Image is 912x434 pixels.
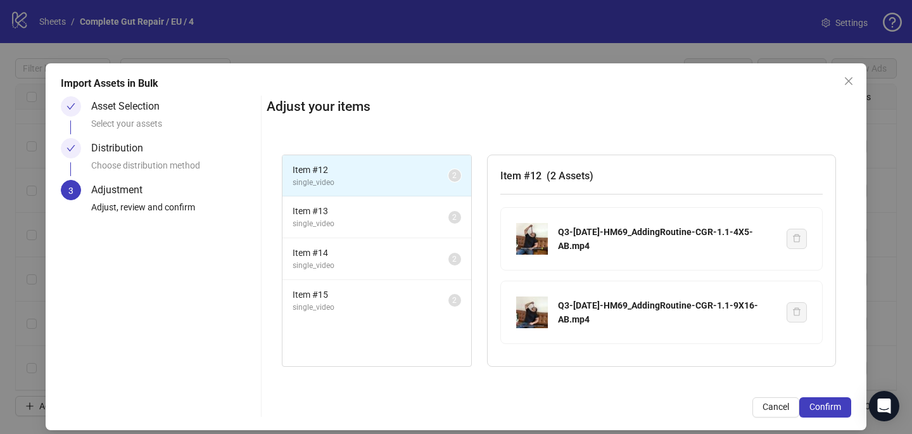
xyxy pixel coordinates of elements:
span: check [66,144,75,153]
div: Choose distribution method [91,158,256,180]
span: 3 [68,186,73,196]
span: ( 2 Assets ) [547,170,593,182]
span: single_video [293,260,448,272]
span: Item # 13 [293,204,448,218]
span: single_video [293,218,448,230]
span: single_video [293,177,448,189]
div: Open Intercom Messenger [869,391,899,421]
span: Confirm [809,402,841,412]
div: Asset Selection [91,96,170,117]
sup: 2 [448,253,461,265]
div: Q3-[DATE]-HM69_AddingRoutine-CGR-1.1-9X16-AB.mp4 [558,298,776,326]
span: Item # 14 [293,246,448,260]
sup: 2 [448,294,461,307]
div: Distribution [91,138,153,158]
span: check [66,102,75,111]
h3: Item # 12 [500,168,823,184]
span: Item # 15 [293,288,448,302]
button: Delete [787,229,807,249]
span: Item # 12 [293,163,448,177]
span: 2 [452,213,457,222]
img: Q3-07-JUL-2025-HM69_AddingRoutine-CGR-1.1-9X16-AB.mp4 [516,297,548,328]
button: Cancel [752,397,799,418]
span: 2 [452,296,457,305]
span: 2 [452,255,457,264]
button: Confirm [799,397,851,418]
span: Cancel [763,402,789,412]
div: Adjustment [91,180,153,200]
sup: 2 [448,169,461,182]
div: Select your assets [91,117,256,138]
sup: 2 [448,211,461,224]
div: Q3-[DATE]-HM69_AddingRoutine-CGR-1.1-4X5-AB.mp4 [558,225,776,253]
button: Delete [787,302,807,322]
h2: Adjust your items [267,96,851,117]
div: Adjust, review and confirm [91,200,256,222]
span: single_video [293,302,448,314]
span: 2 [452,171,457,180]
img: Q3-07-JUL-2025-HM69_AddingRoutine-CGR-1.1-4X5-AB.mp4 [516,223,548,255]
button: Close [839,71,859,91]
div: Import Assets in Bulk [61,76,851,91]
span: close [844,76,854,86]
